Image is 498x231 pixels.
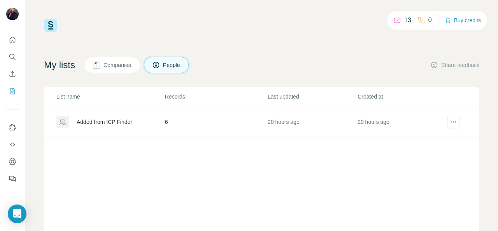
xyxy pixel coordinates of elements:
button: Use Surfe API [6,138,19,152]
td: 20 hours ago [267,106,357,138]
p: Last updated [268,93,357,101]
button: Share feedback [430,61,479,69]
td: 20 hours ago [357,106,447,138]
button: Search [6,50,19,64]
img: Surfe Logo [44,19,57,32]
button: Dashboard [6,155,19,169]
span: People [163,61,181,69]
td: 6 [165,106,267,138]
button: Enrich CSV [6,67,19,81]
p: List name [56,93,164,101]
div: Added from ICP Finder [77,118,132,126]
p: Created at [358,93,447,101]
h4: My lists [44,59,75,71]
button: Use Surfe on LinkedIn [6,120,19,134]
p: 13 [404,16,411,25]
p: Records [165,93,267,101]
p: 0 [428,16,432,25]
div: Open Intercom Messenger [8,205,26,223]
button: My lists [6,84,19,98]
span: Companies [103,61,132,69]
button: Buy credits [445,15,481,26]
button: Feedback [6,172,19,186]
button: actions [447,116,460,128]
button: Quick start [6,33,19,47]
img: Avatar [6,8,19,20]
